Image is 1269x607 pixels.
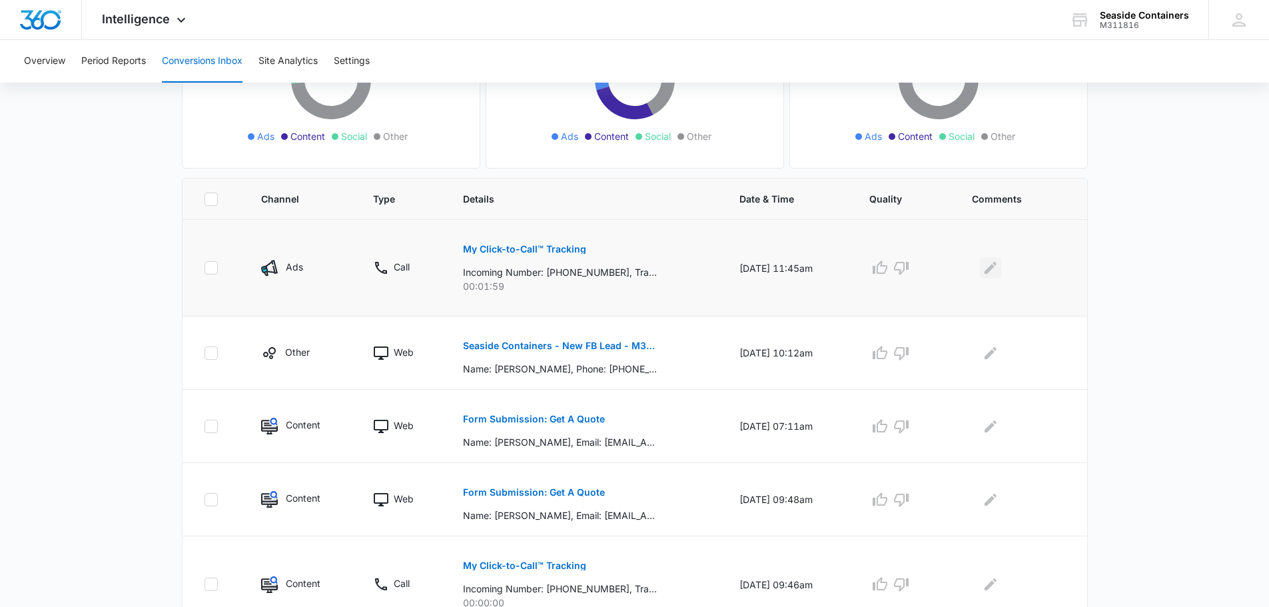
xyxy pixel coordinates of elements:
button: My Click-to-Call™ Tracking [463,233,586,265]
span: Content [594,129,629,143]
p: My Click-to-Call™ Tracking [463,245,586,254]
p: Call [394,260,410,274]
button: Edit Comments [980,489,1001,510]
button: Overview [24,40,65,83]
td: [DATE] 07:11am [723,390,853,463]
p: Web [394,492,414,506]
button: Edit Comments [980,257,1001,279]
td: [DATE] 09:48am [723,463,853,536]
span: Quality [869,192,921,206]
span: Other [383,129,408,143]
p: Ads [286,260,303,274]
span: Content [290,129,325,143]
button: Edit Comments [980,574,1001,595]
span: Social [341,129,367,143]
div: account name [1100,10,1189,21]
button: Form Submission: Get A Quote [463,403,605,435]
button: Settings [334,40,370,83]
span: Ads [561,129,578,143]
span: Date & Time [739,192,818,206]
span: Content [898,129,933,143]
button: Seaside Containers - New FB Lead - M360 Notification [463,330,657,362]
span: Other [687,129,711,143]
p: Name: [PERSON_NAME], Phone: [PHONE_NUMBER], Email: [EMAIL_ADDRESS][DOMAIN_NAME] [463,362,657,376]
span: Details [463,192,688,206]
span: Social [645,129,671,143]
button: Period Reports [81,40,146,83]
button: Site Analytics [258,40,318,83]
button: Conversions Inbox [162,40,242,83]
span: Channel [261,192,322,206]
span: Intelligence [102,12,170,26]
p: Web [394,345,414,359]
span: Ads [257,129,274,143]
button: My Click-to-Call™ Tracking [463,550,586,582]
p: Incoming Number: [PHONE_NUMBER], Tracking Number: [PHONE_NUMBER], Ring To: [PHONE_NUMBER], Caller... [463,582,657,596]
p: Form Submission: Get A Quote [463,414,605,424]
p: Seaside Containers - New FB Lead - M360 Notification [463,341,657,350]
p: Call [394,576,410,590]
td: [DATE] 10:12am [723,316,853,390]
p: Name: [PERSON_NAME], Email: [EMAIL_ADDRESS][DOMAIN_NAME], Phone: [PHONE_NUMBER], Company: TECI, A... [463,435,657,449]
p: Web [394,418,414,432]
p: Incoming Number: [PHONE_NUMBER], Tracking Number: [PHONE_NUMBER], Ring To: [PHONE_NUMBER], Caller... [463,265,657,279]
td: [DATE] 11:45am [723,220,853,316]
p: Content [286,418,320,432]
span: Type [373,192,412,206]
button: Form Submission: Get A Quote [463,476,605,508]
p: Form Submission: Get A Quote [463,488,605,497]
div: account id [1100,21,1189,30]
button: Edit Comments [980,342,1001,364]
p: Content [286,491,320,505]
p: Content [286,576,320,590]
p: Name: [PERSON_NAME], Email: [EMAIL_ADDRESS][DOMAIN_NAME], Phone: [PHONE_NUMBER], Company: Republi... [463,508,657,522]
span: Other [991,129,1015,143]
p: My Click-to-Call™ Tracking [463,561,586,570]
p: Other [285,345,310,359]
p: 00:01:59 [463,279,707,293]
span: Social [949,129,975,143]
span: Comments [972,192,1046,206]
span: Ads [865,129,882,143]
button: Edit Comments [980,416,1001,437]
